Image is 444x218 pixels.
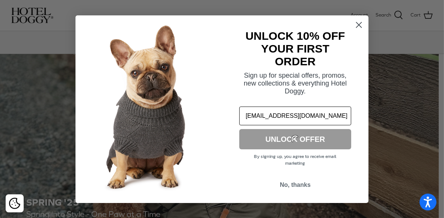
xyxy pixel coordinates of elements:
[239,178,351,192] button: No, thanks
[239,129,351,149] button: UNLOCK OFFER
[9,198,20,209] img: Cookie policy
[6,194,24,212] div: Cookie policy
[254,153,337,167] span: By signing up, you agree to receive email marketing
[239,107,351,125] input: Email
[352,18,365,32] button: Close dialog
[8,197,21,210] button: Cookie policy
[244,72,347,95] span: Sign up for special offers, promos, new collections & everything Hotel Doggy.
[245,30,345,68] strong: UNLOCK 10% OFF YOUR FIRST ORDER
[76,15,222,203] img: 7cf315d2-500c-4d0a-a8b4-098d5756016d.jpeg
